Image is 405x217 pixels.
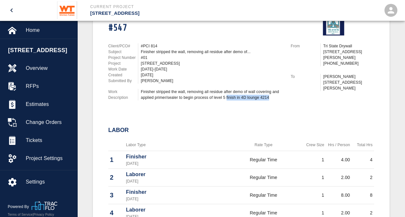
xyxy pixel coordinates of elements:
p: 1 [110,155,123,165]
th: Crew Size [303,139,326,151]
iframe: Chat Widget [298,147,405,217]
span: Settings [26,178,72,186]
p: [PERSON_NAME] [323,74,374,80]
span: Overview [26,64,72,72]
th: Total Hrs [352,139,374,151]
button: open drawer [4,3,19,18]
p: 3 [110,190,123,200]
p: Client/PCO# [108,43,138,49]
p: Work Date [108,66,138,72]
th: Rate Type [224,139,303,151]
a: Terms of Service [8,213,33,216]
th: Hrs / Person [326,139,352,151]
td: Regular Time [224,186,303,204]
img: Whiting-Turner [57,1,77,19]
p: Finisher [126,188,222,196]
p: Tri State Drywall [323,43,374,49]
p: Project [108,61,138,66]
span: Estimates [26,100,72,108]
p: Subject [108,49,138,55]
p: [STREET_ADDRESS][PERSON_NAME] [323,49,374,61]
p: [DATE] [126,196,222,202]
p: To [291,74,320,80]
p: 2 [110,173,123,182]
p: [STREET_ADDRESS] [90,10,237,17]
p: Finisher [126,153,222,161]
p: Submitted By [108,78,138,84]
p: [PHONE_NUMBER] [323,61,374,66]
div: [DATE]-[DATE] [141,66,283,72]
span: [STREET_ADDRESS] [8,46,74,55]
p: [DATE] [126,161,222,166]
p: Work Description [108,89,138,100]
p: [DATE] [126,178,222,184]
th: Labor Type [124,139,224,151]
div: Finisher stripped the wall, removing all residue after demo of... [141,49,283,55]
span: Tickets [26,137,72,144]
span: Change Orders [26,118,72,126]
p: [STREET_ADDRESS][PERSON_NAME] [323,80,374,91]
div: #PCI 814 [141,43,283,49]
span: Home [26,26,72,34]
h2: Labor [108,127,374,134]
p: Powered By [8,204,32,210]
p: Laborer [126,171,222,178]
p: Laborer [126,206,222,214]
td: Regular Time [224,168,303,186]
p: Project Number [108,55,138,61]
p: Created [108,72,138,78]
a: Privacy Policy [34,213,54,216]
div: #01 [141,55,283,61]
img: Tri State Drywall [323,17,344,35]
span: RFPs [26,82,72,90]
p: From [291,43,320,49]
span: Project Settings [26,155,72,162]
p: Current Project [90,4,237,10]
h1: #547 [108,23,283,34]
div: Finisher stripped the wall, removing all residue after demo of wall covering and applied primer/s... [141,89,283,100]
div: [DATE] [141,72,283,78]
div: [PERSON_NAME] [141,78,283,84]
img: TracFlo [32,201,57,210]
td: Regular Time [224,151,303,168]
div: [STREET_ADDRESS] [141,61,283,66]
